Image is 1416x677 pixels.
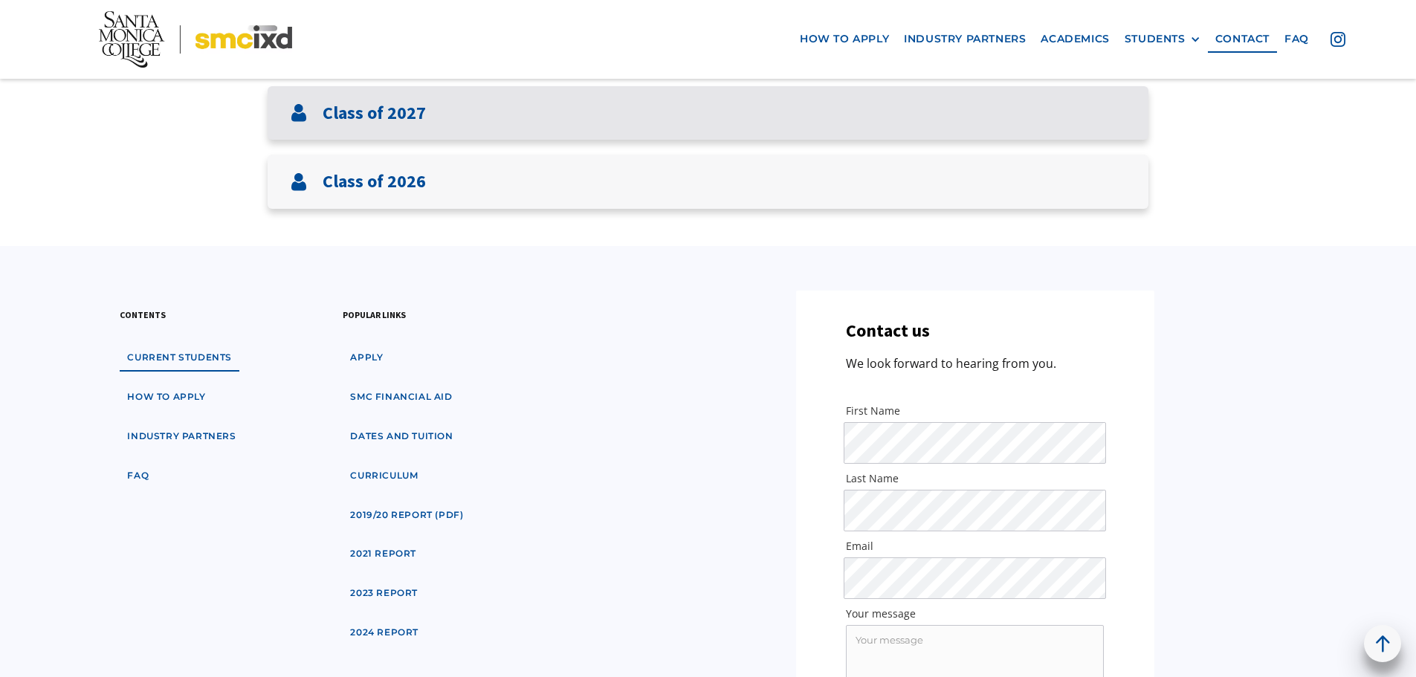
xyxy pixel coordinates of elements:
[1125,33,1186,45] div: STUDENTS
[343,423,460,450] a: dates and tuition
[846,354,1056,374] p: We look forward to hearing from you.
[846,404,1104,418] label: First Name
[1208,25,1277,53] a: contact
[896,25,1033,53] a: industry partners
[99,11,292,68] img: Santa Monica College - SMC IxD logo
[846,606,1104,621] label: Your message
[1364,625,1401,662] a: back to top
[343,619,426,647] a: 2024 Report
[120,423,243,450] a: industry partners
[1277,25,1316,53] a: faq
[343,540,424,568] a: 2021 Report
[120,383,213,411] a: how to apply
[846,471,1104,486] label: Last Name
[343,462,425,490] a: curriculum
[120,308,166,322] h3: contents
[323,171,426,192] h3: Class of 2026
[323,103,426,124] h3: Class of 2027
[343,308,406,322] h3: popular links
[343,502,471,529] a: 2019/20 Report (pdf)
[846,539,1104,554] label: Email
[343,580,425,607] a: 2023 Report
[290,104,308,122] img: User icon
[792,25,896,53] a: how to apply
[343,344,390,372] a: apply
[120,344,239,372] a: Current students
[290,173,308,191] img: User icon
[1331,32,1345,47] img: icon - instagram
[343,383,459,411] a: SMC financial aid
[120,462,156,490] a: faq
[846,320,930,342] h3: Contact us
[1125,33,1200,45] div: STUDENTS
[1033,25,1116,53] a: Academics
